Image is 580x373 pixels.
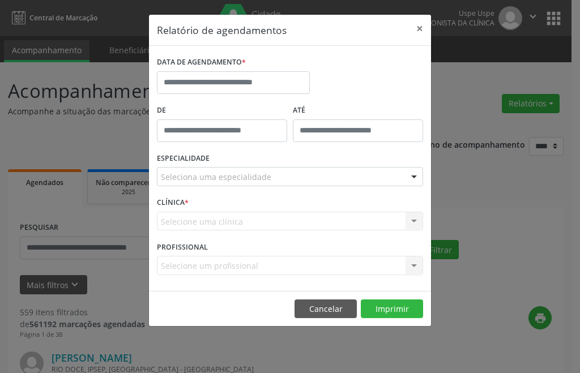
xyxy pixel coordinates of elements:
[157,54,246,71] label: DATA DE AGENDAMENTO
[157,102,287,119] label: De
[161,171,271,183] span: Seleciona uma especialidade
[361,299,423,319] button: Imprimir
[157,23,287,37] h5: Relatório de agendamentos
[295,299,357,319] button: Cancelar
[408,15,431,42] button: Close
[157,238,208,256] label: PROFISSIONAL
[157,150,210,168] label: ESPECIALIDADE
[157,194,189,212] label: CLÍNICA
[293,102,423,119] label: ATÉ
